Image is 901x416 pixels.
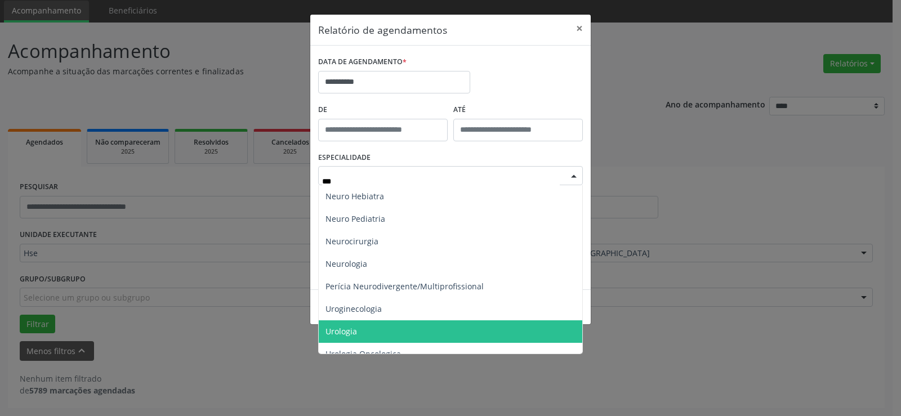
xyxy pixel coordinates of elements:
span: Neurologia [325,258,367,269]
span: Urologia Oncologica [325,348,401,359]
button: Close [568,15,591,42]
label: De [318,101,448,119]
span: Neurocirurgia [325,236,378,247]
label: ATÉ [453,101,583,119]
span: Urologia [325,326,357,337]
h5: Relatório de agendamentos [318,23,447,37]
span: Uroginecologia [325,303,382,314]
span: Neuro Pediatria [325,213,385,224]
label: DATA DE AGENDAMENTO [318,53,407,71]
label: ESPECIALIDADE [318,149,371,167]
span: Neuro Hebiatra [325,191,384,202]
span: Perícia Neurodivergente/Multiprofissional [325,281,484,292]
